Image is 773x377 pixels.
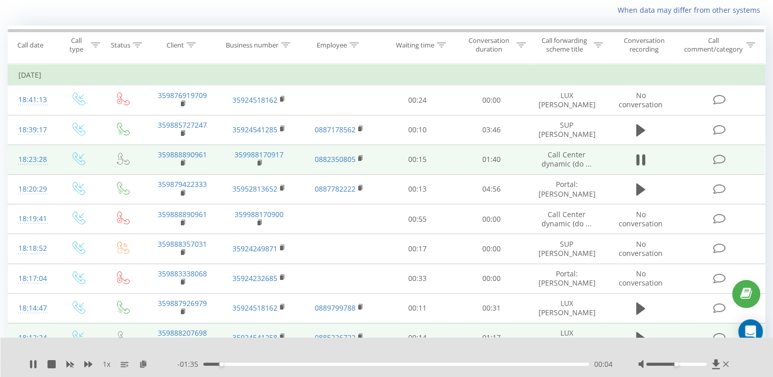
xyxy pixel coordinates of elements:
[315,184,356,194] a: 0887782222
[542,209,592,228] span: Call Center dynamic (do ...
[158,239,207,249] a: 359888357031
[615,36,674,54] div: Conversation recording
[528,174,605,204] td: Portal: [PERSON_NAME]
[167,41,184,50] div: Client
[103,359,110,369] span: 1 x
[18,298,45,318] div: 18:14:47
[454,323,528,352] td: 01:17
[232,184,277,194] a: 35952813652
[18,150,45,170] div: 18:23:28
[232,273,277,283] a: 35924232685
[158,179,207,189] a: 359879422333
[315,125,356,134] a: 0887178562
[317,41,347,50] div: Employee
[232,244,277,253] a: 35924249871
[158,90,207,100] a: 359876919709
[454,145,528,174] td: 01:40
[463,36,514,54] div: Conversation duration
[18,269,45,289] div: 18:17:04
[619,239,663,258] span: No conversation
[619,209,663,228] span: No conversation
[158,150,207,159] a: 359888890961
[528,264,605,293] td: Portal: [PERSON_NAME]
[381,293,455,323] td: 00:11
[674,362,678,366] div: Accessibility label
[226,41,278,50] div: Business number
[454,204,528,234] td: 00:00
[17,41,43,50] div: Call date
[158,269,207,278] a: 359883338068
[158,209,207,219] a: 359888890961
[454,174,528,204] td: 04:56
[619,269,663,288] span: No conversation
[18,179,45,199] div: 18:20:29
[528,323,605,352] td: LUX [PERSON_NAME]
[454,264,528,293] td: 00:00
[381,145,455,174] td: 00:15
[315,333,356,342] a: 0885226722
[219,362,223,366] div: Accessibility label
[528,293,605,323] td: LUX [PERSON_NAME]
[158,328,207,338] a: 359888207698
[528,115,605,145] td: SUP [PERSON_NAME]
[684,36,743,54] div: Call comment/category
[618,5,765,15] a: When data may differ from other systems
[64,36,88,54] div: Call type
[315,303,356,313] a: 0889799788
[381,234,455,264] td: 00:17
[537,36,591,54] div: Call forwarding scheme title
[454,234,528,264] td: 00:00
[232,333,277,342] a: 35924541258
[381,85,455,115] td: 00:24
[235,150,284,159] a: 359988170917
[158,298,207,308] a: 359887926979
[111,41,130,50] div: Status
[177,359,203,369] span: - 01:35
[381,323,455,352] td: 00:14
[381,174,455,204] td: 00:13
[619,90,663,109] span: No conversation
[381,115,455,145] td: 00:10
[454,293,528,323] td: 00:31
[232,125,277,134] a: 35924541285
[454,115,528,145] td: 03:46
[8,65,765,85] td: [DATE]
[528,85,605,115] td: LUX [PERSON_NAME]
[18,90,45,110] div: 18:41:13
[232,303,277,313] a: 35924518162
[738,319,763,344] div: Open Intercom Messenger
[528,234,605,264] td: SUP [PERSON_NAME]
[158,120,207,130] a: 359885727247
[381,264,455,293] td: 00:33
[315,154,356,164] a: 0882350805
[454,85,528,115] td: 00:00
[18,120,45,140] div: 18:39:17
[18,239,45,258] div: 18:18:52
[18,209,45,229] div: 18:19:41
[18,328,45,348] div: 18:12:24
[235,209,284,219] a: 359988170900
[232,95,277,105] a: 35924518162
[396,41,434,50] div: Waiting time
[381,204,455,234] td: 00:55
[542,150,592,169] span: Call Center dynamic (do ...
[594,359,613,369] span: 00:04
